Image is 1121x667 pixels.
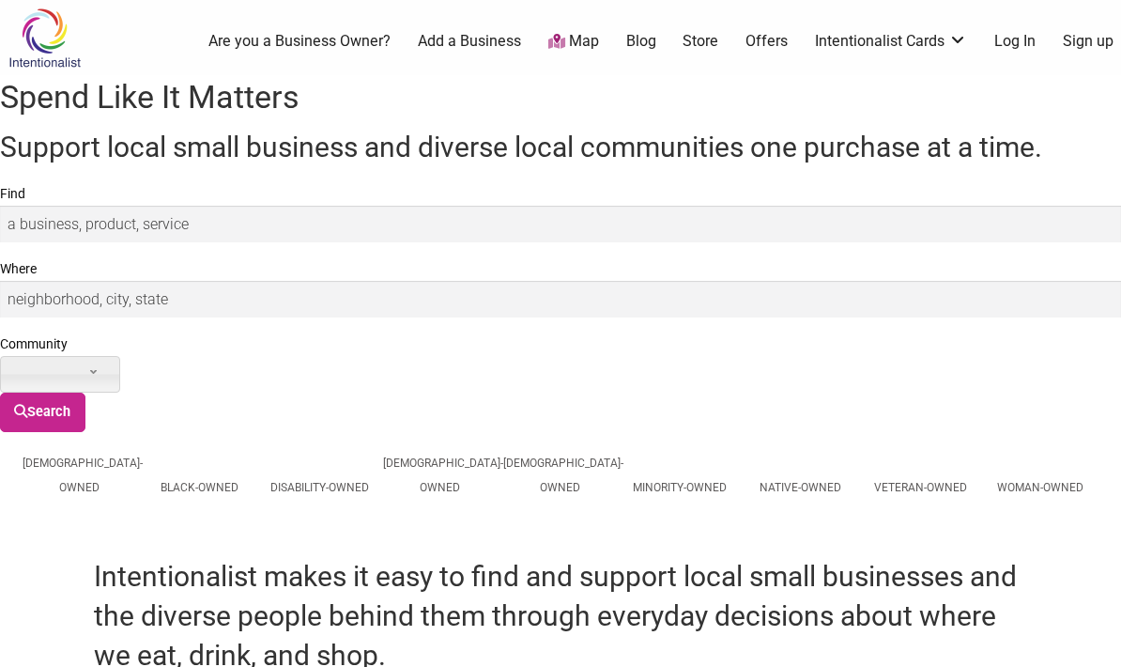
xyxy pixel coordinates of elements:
a: Native-Owned [760,481,841,494]
a: Are you a Business Owner? [208,31,391,52]
a: Log In [994,31,1036,52]
a: [DEMOGRAPHIC_DATA]-Owned [383,457,503,494]
a: Store [683,31,718,52]
a: [DEMOGRAPHIC_DATA]-Owned [503,457,623,494]
a: Map [548,31,599,53]
a: Minority-Owned [633,481,727,494]
a: Sign up [1063,31,1113,52]
a: Disability-Owned [270,481,369,494]
a: Blog [626,31,656,52]
a: Offers [745,31,788,52]
a: Intentionalist Cards [815,31,967,52]
a: Veteran-Owned [874,481,967,494]
a: [DEMOGRAPHIC_DATA]-Owned [23,457,143,494]
a: Add a Business [418,31,521,52]
a: Woman-Owned [997,481,1083,494]
a: Black-Owned [161,481,238,494]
